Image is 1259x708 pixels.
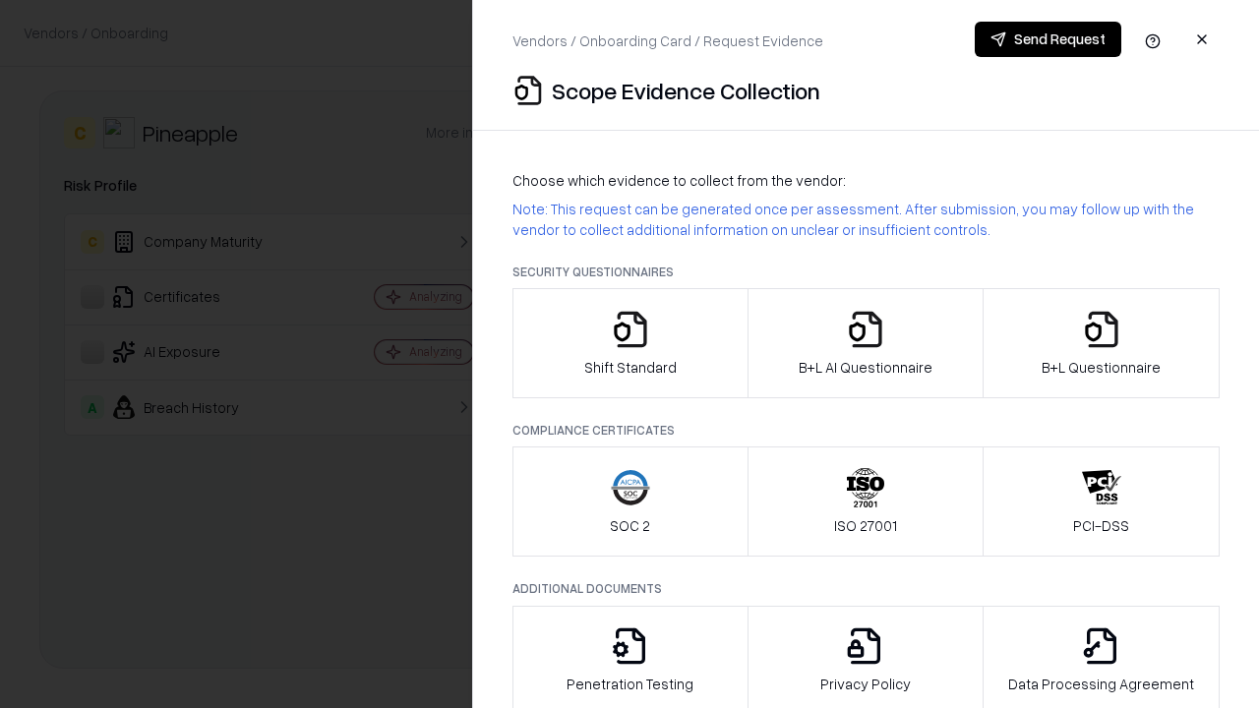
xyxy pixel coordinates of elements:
p: Penetration Testing [567,674,693,694]
p: Data Processing Agreement [1008,674,1194,694]
button: B+L Questionnaire [983,288,1220,398]
p: Vendors / Onboarding Card / Request Evidence [512,30,823,51]
button: PCI-DSS [983,446,1220,557]
p: Compliance Certificates [512,422,1220,439]
p: Security Questionnaires [512,264,1220,280]
p: B+L AI Questionnaire [799,357,932,378]
p: Note: This request can be generated once per assessment. After submission, you may follow up with... [512,199,1220,240]
p: B+L Questionnaire [1042,357,1161,378]
button: Send Request [975,22,1121,57]
button: SOC 2 [512,446,749,557]
button: Shift Standard [512,288,749,398]
p: Additional Documents [512,580,1220,597]
p: ISO 27001 [834,515,897,536]
p: PCI-DSS [1073,515,1129,536]
p: Scope Evidence Collection [552,75,820,106]
p: Privacy Policy [820,674,911,694]
p: Shift Standard [584,357,677,378]
button: B+L AI Questionnaire [748,288,985,398]
p: Choose which evidence to collect from the vendor: [512,170,1220,191]
p: SOC 2 [610,515,650,536]
button: ISO 27001 [748,446,985,557]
